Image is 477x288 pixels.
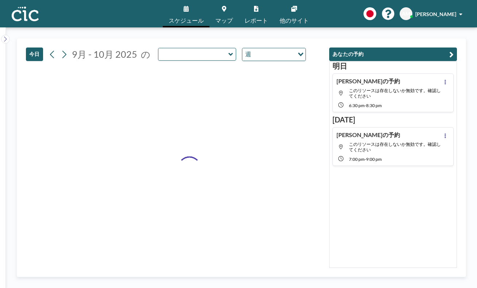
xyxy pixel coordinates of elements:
span: スケジュール [169,18,204,23]
span: 9月 - 10月 2025 [72,49,137,60]
input: Search for option [253,50,293,59]
img: organization-logo [12,7,39,21]
span: [PERSON_NAME] [415,11,456,17]
span: AM [402,11,410,17]
div: Search for option [242,48,305,61]
span: このリソースは存在しないか無効です。確認してください [349,141,441,152]
span: の [141,49,150,60]
span: マップ [215,18,233,23]
h3: 明日 [332,61,454,71]
h4: [PERSON_NAME]の予約 [336,131,400,139]
span: 週 [244,50,253,59]
span: 他のサイト [280,18,309,23]
span: このリソースは存在しないか無効です。確認してください [349,88,441,99]
span: 9:00 PM [366,156,382,162]
h3: [DATE] [332,115,454,124]
span: - [365,103,366,108]
span: 7:00 PM [349,156,365,162]
span: 8:30 PM [366,103,382,108]
button: 今日 [26,48,43,61]
h4: [PERSON_NAME]の予約 [336,77,400,85]
span: レポート [245,18,268,23]
span: 6:30 PM [349,103,365,108]
button: あなたの予約 [329,48,457,61]
span: - [365,156,366,162]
